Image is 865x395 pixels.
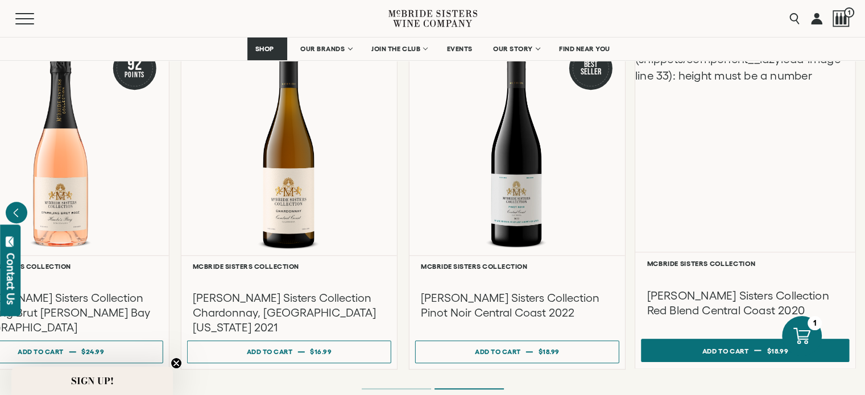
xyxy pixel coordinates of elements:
h3: [PERSON_NAME] Sisters Collection Chardonnay, [GEOGRAPHIC_DATA][US_STATE] 2021 [193,290,386,335]
span: OUR BRANDS [300,45,345,53]
span: FIND NEAR YOU [559,45,610,53]
button: Close teaser [171,357,182,369]
a: Liquid error (snippets/component__lazyload-image line 33): height must be a number McBride Sister... [635,26,856,368]
span: 1 [844,7,854,18]
div: Add to cart [702,342,749,359]
div: Add to cart [246,343,292,360]
span: SIGN UP! [71,374,114,388]
div: SIGN UP!Close teaser [11,367,173,395]
span: OUR STORY [493,45,533,53]
button: Mobile Menu Trigger [15,13,56,24]
button: Previous [6,202,27,223]
span: $16.99 [310,348,332,355]
div: Add to cart [18,343,64,360]
span: $18.99 [539,348,560,355]
span: JOIN THE CLUB [371,45,420,53]
a: JOIN THE CLUB [364,38,434,60]
button: Add to cart $18.99 [415,340,619,363]
a: OUR STORY [486,38,547,60]
a: FIND NEAR YOU [552,38,618,60]
button: Add to cart $18.99 [641,339,849,362]
span: EVENTS [447,45,473,53]
h6: McBride Sisters Collection [647,259,844,267]
div: 1 [808,316,822,330]
h3: [PERSON_NAME] Sisters Collection Pinot Noir Central Coast 2022 [421,290,614,320]
a: SHOP [247,38,287,60]
div: Add to cart [475,343,521,360]
span: $18.99 [767,347,789,354]
div: Liquid error (snippets/component__lazyload-image line 33): height must be a number [635,33,855,252]
li: Page dot 1 [362,388,431,389]
h6: McBride Sisters Collection [421,263,614,270]
a: Red Best Seller McBride Sisters Collection Central Coast Pinot Noir McBride Sisters Collection [P... [409,34,626,369]
h6: McBride Sisters Collection [193,263,386,270]
a: OUR BRANDS [293,38,358,60]
a: EVENTS [440,38,480,60]
span: $24.99 [81,348,104,355]
span: SHOP [255,45,274,53]
li: Page dot 2 [434,388,504,389]
div: Contact Us [5,253,16,305]
h3: [PERSON_NAME] Sisters Collection Red Blend Central Coast 2020 [647,288,844,318]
